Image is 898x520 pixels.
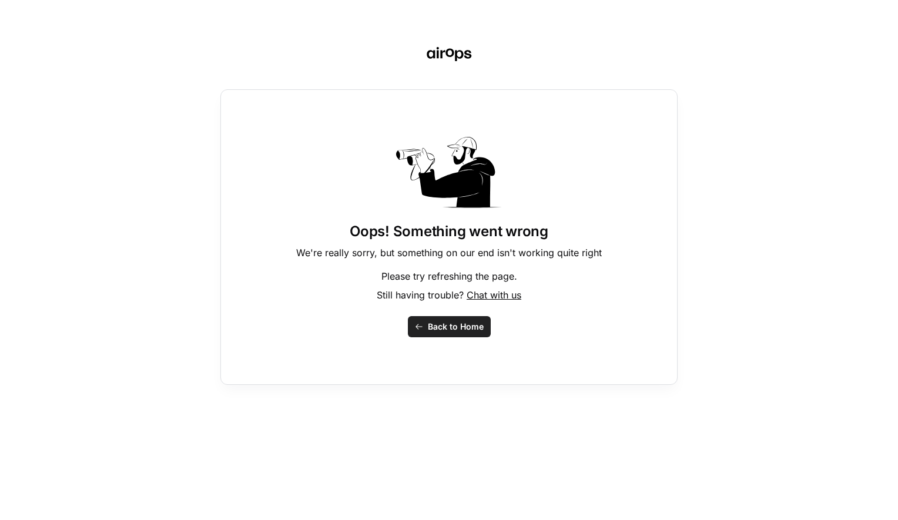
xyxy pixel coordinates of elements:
span: Back to Home [428,321,484,333]
button: Back to Home [408,316,491,337]
span: Chat with us [467,289,521,301]
p: Please try refreshing the page. [381,269,517,283]
p: We're really sorry, but something on our end isn't working quite right [296,246,602,260]
h1: Oops! Something went wrong [350,222,548,241]
p: Still having trouble? [377,288,521,302]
